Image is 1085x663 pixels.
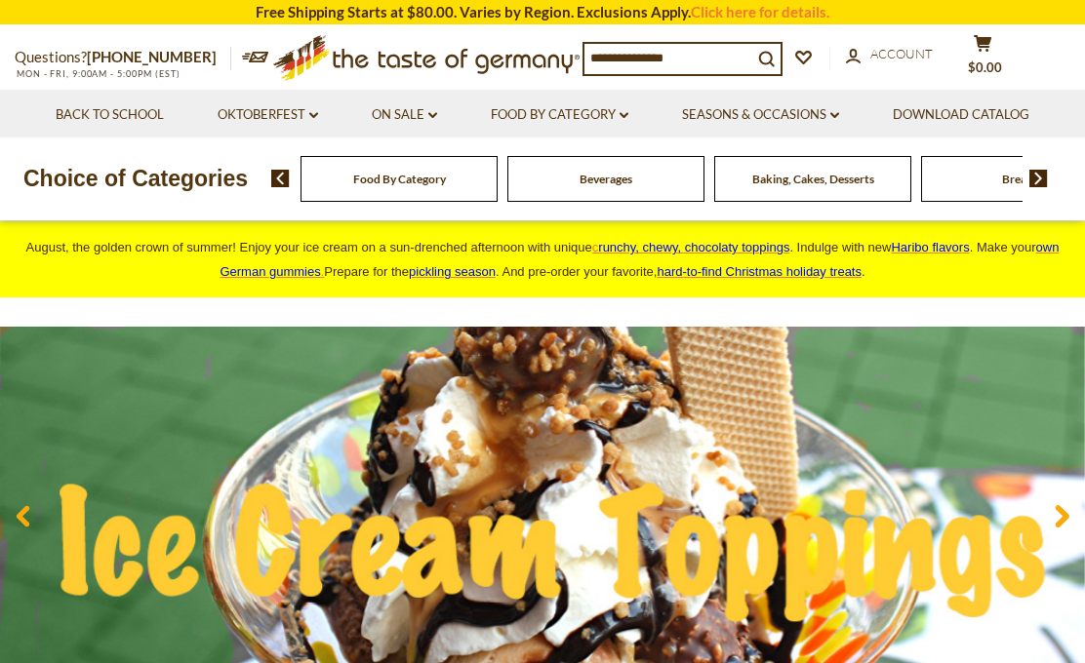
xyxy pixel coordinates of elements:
[15,45,231,70] p: Questions?
[491,104,628,126] a: Food By Category
[26,240,1060,279] span: August, the golden crown of summer! Enjoy your ice cream on a sun-drenched afternoon with unique ...
[752,172,874,186] a: Baking, Cakes, Desserts
[682,104,839,126] a: Seasons & Occasions
[372,104,437,126] a: On Sale
[968,59,1002,75] span: $0.00
[870,46,933,61] span: Account
[598,240,789,254] span: runchy, chewy, chocolaty toppings
[218,104,318,126] a: Oktoberfest
[657,264,864,279] span: .
[353,172,446,186] a: Food By Category
[891,240,969,254] a: Haribo flavors
[592,240,790,254] a: crunchy, chewy, chocolaty toppings
[953,34,1012,83] button: $0.00
[1029,170,1048,187] img: next arrow
[15,68,181,79] span: MON - FRI, 9:00AM - 5:00PM (EST)
[409,264,496,279] a: pickling season
[1002,172,1038,186] a: Breads
[657,264,862,279] a: hard-to-find Christmas holiday treats
[893,104,1029,126] a: Download Catalog
[56,104,164,126] a: Back to School
[580,172,632,186] a: Beverages
[271,170,290,187] img: previous arrow
[691,3,829,20] a: Click here for details.
[87,48,217,65] a: [PHONE_NUMBER]
[846,44,933,65] a: Account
